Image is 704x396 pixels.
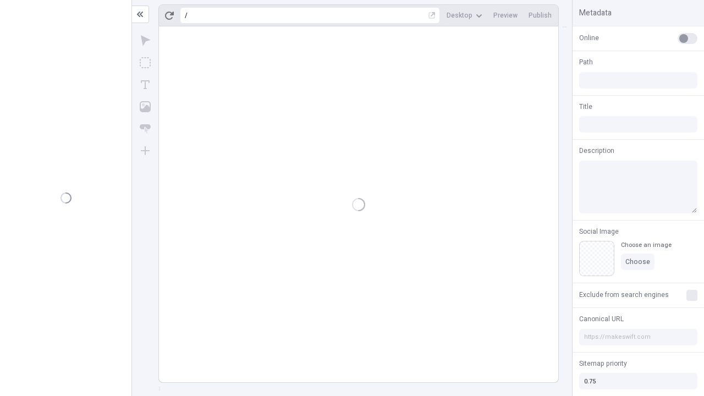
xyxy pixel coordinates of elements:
span: Preview [493,11,518,20]
span: Sitemap priority [579,359,627,369]
button: Publish [524,7,556,24]
button: Preview [489,7,522,24]
span: Description [579,146,614,156]
button: Text [135,75,155,95]
input: https://makeswift.com [579,329,697,345]
button: Box [135,53,155,73]
button: Button [135,119,155,139]
div: Choose an image [621,241,672,249]
span: Path [579,57,593,67]
span: Social Image [579,227,619,237]
button: Image [135,97,155,117]
div: / [185,11,188,20]
span: Exclude from search engines [579,290,669,300]
span: Publish [529,11,552,20]
button: Choose [621,254,654,270]
span: Desktop [447,11,472,20]
span: Online [579,33,599,43]
button: Desktop [442,7,487,24]
span: Canonical URL [579,314,624,324]
span: Title [579,102,592,112]
span: Choose [625,257,650,266]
